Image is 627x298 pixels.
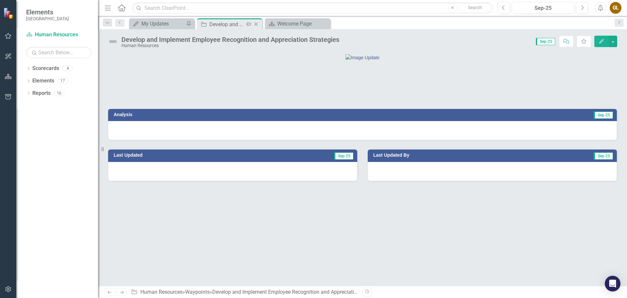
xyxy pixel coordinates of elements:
[594,152,613,160] span: Sep-25
[131,289,358,296] div: » »
[212,289,384,295] div: Develop and Implement Employee Recognition and Appreciation Strategies
[209,20,244,28] div: Develop and Implement Employee Recognition and Appreciation Strategies
[121,43,339,48] div: Human Resources
[266,20,329,28] a: Welcome Page
[185,289,210,295] a: Waypoints
[26,31,91,39] a: Human Resources
[346,54,379,61] img: Image Update
[131,20,185,28] a: My Updates
[26,8,69,16] span: Elements
[32,77,54,85] a: Elements
[121,36,339,43] div: Develop and Implement Employee Recognition and Appreciation Strategies
[62,66,73,71] div: 4
[114,112,357,117] h3: Analysis
[512,2,574,14] button: Sep-25
[141,20,185,28] div: My Updates
[26,47,91,58] input: Search Below...
[54,90,64,96] div: 16
[468,5,482,10] span: Search
[140,289,183,295] a: Human Resources
[514,4,572,12] div: Sep-25
[334,152,353,160] span: Sep-25
[108,36,118,47] img: Not Defined
[57,78,68,84] div: 17
[26,16,69,21] small: [GEOGRAPHIC_DATA]
[610,2,621,14] button: GL
[605,276,620,291] div: Open Intercom Messenger
[32,65,59,72] a: Scorecards
[458,3,491,12] button: Search
[32,90,51,97] a: Reports
[536,38,555,45] span: Sep-25
[594,112,613,119] span: Sep-25
[373,153,528,158] h3: Last Updated By
[277,20,329,28] div: Welcome Page
[132,2,493,14] input: Search ClearPoint...
[3,8,15,19] img: ClearPoint Strategy
[114,153,256,158] h3: Last Updated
